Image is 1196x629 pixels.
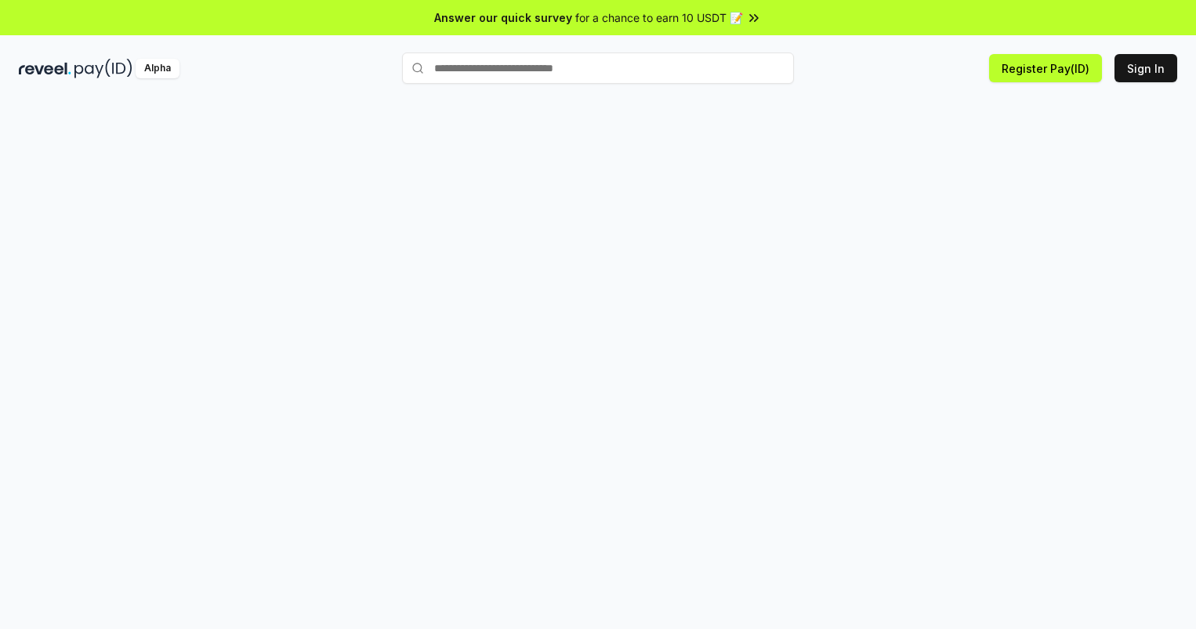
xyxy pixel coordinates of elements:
[434,9,572,26] span: Answer our quick survey
[74,59,132,78] img: pay_id
[19,59,71,78] img: reveel_dark
[989,54,1102,82] button: Register Pay(ID)
[575,9,743,26] span: for a chance to earn 10 USDT 📝
[136,59,179,78] div: Alpha
[1114,54,1177,82] button: Sign In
